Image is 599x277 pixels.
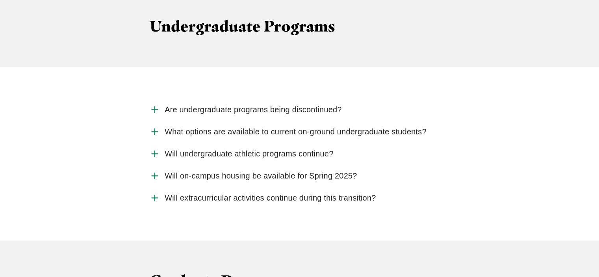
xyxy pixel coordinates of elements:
[165,149,333,159] span: Will undergraduate athletic programs continue?
[165,193,376,203] span: Will extracurricular activities continue during this transition?
[165,127,427,137] span: What options are available to current on-ground undergraduate students?
[150,17,449,35] h3: Undergraduate Programs
[165,171,357,181] span: Will on-campus housing be available for Spring 2025?
[165,105,342,115] span: Are undergraduate programs being discontinued?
